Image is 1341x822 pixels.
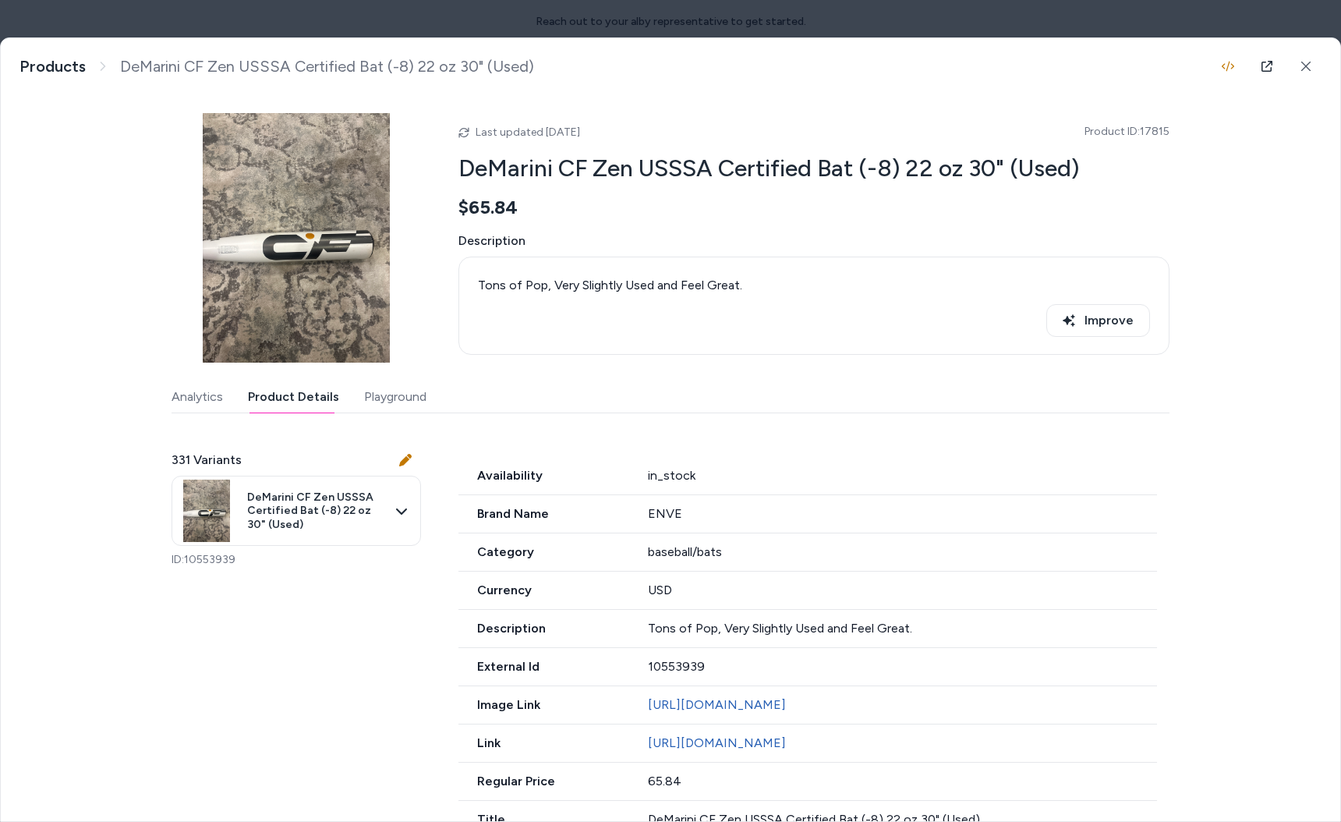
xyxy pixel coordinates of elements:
[648,735,786,750] a: [URL][DOMAIN_NAME]
[458,154,1169,183] h2: DeMarini CF Zen USSSA Certified Bat (-8) 22 oz 30" (Used)
[1084,124,1169,140] span: Product ID: 17815
[458,734,629,753] span: Link
[458,196,518,219] span: $65.84
[247,491,386,532] span: DeMarini CF Zen USSSA Certified Bat (-8) 22 oz 30" (Used)
[458,466,629,485] span: Availability
[458,696,629,714] span: Image Link
[648,505,1158,523] div: ENVE
[19,57,534,76] nav: breadcrumb
[172,476,421,546] button: DeMarini CF Zen USSSA Certified Bat (-8) 22 oz 30" (Used)
[648,543,1158,562] div: baseball/bats
[458,657,629,676] span: External Id
[458,619,629,638] span: Description
[648,697,786,712] a: [URL][DOMAIN_NAME]
[648,466,1158,485] div: in_stock
[172,113,421,363] img: 42194feff9308f66_original.jpeg
[458,232,1169,250] span: Description
[172,552,421,568] p: ID: 10553939
[478,276,1150,295] p: Tons of Pop, Very Slightly Used and Feel Great.
[172,381,223,413] button: Analytics
[120,57,534,76] span: DeMarini CF Zen USSSA Certified Bat (-8) 22 oz 30" (Used)
[648,619,1158,638] p: Tons of Pop, Very Slightly Used and Feel Great.
[175,480,238,542] img: 42194feff9308f66_original.jpeg
[248,381,339,413] button: Product Details
[1046,304,1150,337] button: Improve
[648,657,1158,676] div: 10553939
[458,772,629,791] span: Regular Price
[476,126,580,139] span: Last updated [DATE]
[648,581,1158,600] div: USD
[19,57,86,76] a: Products
[648,772,1158,791] div: 65.84
[458,581,629,600] span: Currency
[364,381,426,413] button: Playground
[458,505,629,523] span: Brand Name
[458,543,629,562] span: Category
[172,451,242,469] span: 331 Variants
